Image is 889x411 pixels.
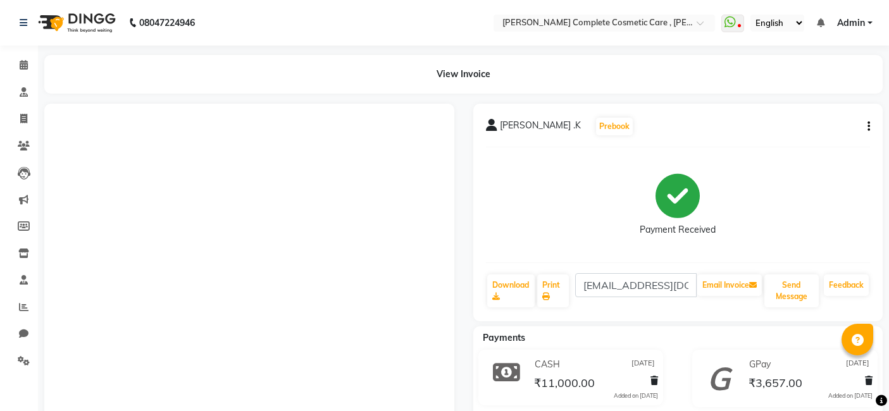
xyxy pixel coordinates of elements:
span: CASH [535,358,560,371]
input: enter email [575,273,697,297]
span: [DATE] [631,358,655,371]
span: [PERSON_NAME] .K [500,119,581,137]
span: GPay [749,358,771,371]
div: Added on [DATE] [614,391,658,400]
img: logo [32,5,119,40]
button: Email Invoice [697,274,762,296]
button: Prebook [596,118,633,135]
span: ₹3,657.00 [749,376,802,393]
b: 08047224946 [139,5,195,40]
a: Feedback [824,274,869,296]
iframe: chat widget [836,360,876,398]
button: Send Message [764,274,819,307]
span: Admin [837,16,865,30]
div: Added on [DATE] [828,391,873,400]
div: View Invoice [44,55,883,94]
div: Payment Received [640,223,716,236]
a: Print [537,274,568,307]
span: [DATE] [846,358,869,371]
span: ₹11,000.00 [534,376,595,393]
span: Payments [483,332,525,343]
a: Download [487,274,535,307]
